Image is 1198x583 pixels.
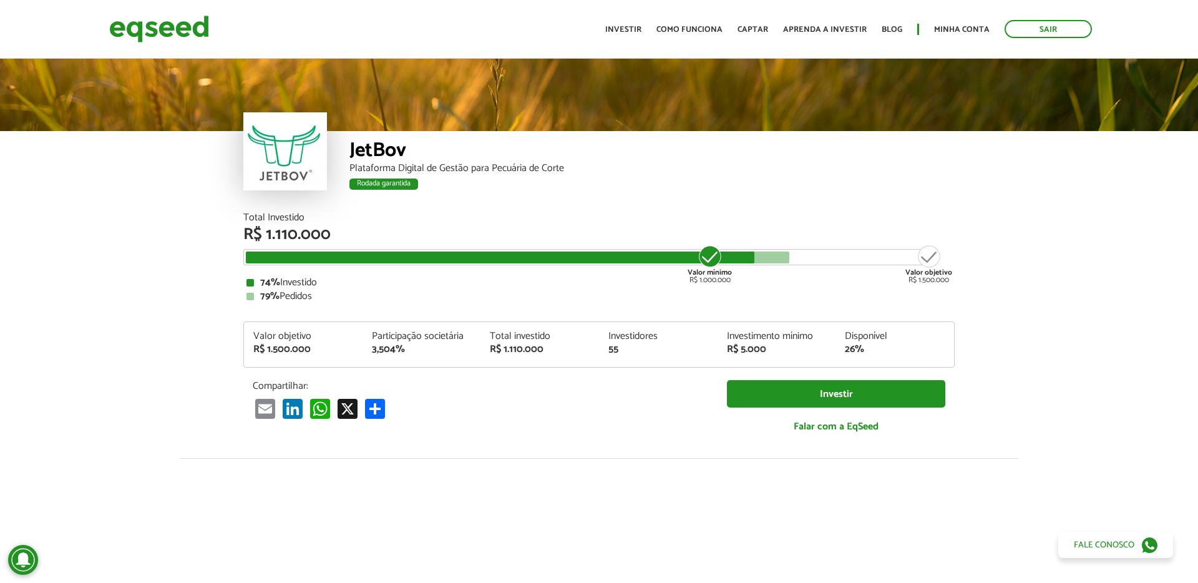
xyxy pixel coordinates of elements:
a: Captar [738,26,768,34]
div: 26% [845,345,945,355]
div: R$ 1.500.000 [905,244,952,284]
div: 55 [608,345,708,355]
div: Disponível [845,331,945,341]
div: R$ 1.110.000 [490,345,590,355]
div: Investido [246,278,952,288]
img: EqSeed [109,12,209,46]
a: Como funciona [656,26,723,34]
strong: 79% [260,288,280,305]
div: JetBov [349,140,955,164]
div: 3,504% [372,345,472,355]
p: Compartilhar: [253,380,708,392]
div: R$ 5.000 [727,345,827,355]
div: R$ 1.000.000 [686,244,733,284]
a: X [335,398,360,419]
div: Plataforma Digital de Gestão para Pecuária de Corte [349,164,955,174]
div: Total Investido [243,213,955,223]
a: Minha conta [934,26,990,34]
strong: 74% [260,274,280,291]
div: Participação societária [372,331,472,341]
a: WhatsApp [308,398,333,419]
div: Valor objetivo [253,331,353,341]
a: Fale conosco [1058,532,1173,558]
a: Investir [605,26,641,34]
a: Investir [727,380,945,408]
div: Investidores [608,331,708,341]
div: R$ 1.500.000 [253,345,353,355]
strong: Valor mínimo [688,267,732,278]
div: R$ 1.110.000 [243,227,955,243]
a: Aprenda a investir [783,26,867,34]
a: Sair [1005,20,1092,38]
a: LinkedIn [280,398,305,419]
a: Email [253,398,278,419]
div: Pedidos [246,291,952,301]
div: Investimento mínimo [727,331,827,341]
div: Rodada garantida [349,179,418,190]
a: Falar com a EqSeed [727,414,945,439]
div: Total investido [490,331,590,341]
a: Compartilhar [363,398,387,419]
strong: Valor objetivo [905,267,952,278]
a: Blog [882,26,902,34]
